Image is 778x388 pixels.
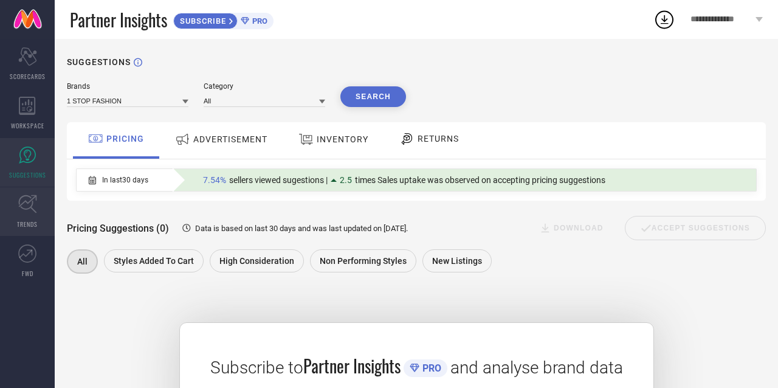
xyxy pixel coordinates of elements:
[77,257,88,266] span: All
[210,358,303,378] span: Subscribe to
[114,256,194,266] span: Styles Added To Cart
[204,82,325,91] div: Category
[653,9,675,30] div: Open download list
[320,256,407,266] span: Non Performing Styles
[195,224,408,233] span: Data is based on last 30 days and was last updated on [DATE] .
[67,82,188,91] div: Brands
[10,72,46,81] span: SCORECARDS
[249,16,267,26] span: PRO
[418,134,459,144] span: RETURNS
[70,7,167,32] span: Partner Insights
[102,176,148,184] span: In last 30 days
[419,362,441,374] span: PRO
[203,175,226,185] span: 7.54%
[193,134,267,144] span: ADVERTISEMENT
[9,170,46,179] span: SUGGESTIONS
[355,175,605,185] span: times Sales uptake was observed on accepting pricing suggestions
[625,216,766,240] div: Accept Suggestions
[67,223,169,234] span: Pricing Suggestions (0)
[340,175,352,185] span: 2.5
[432,256,482,266] span: New Listings
[106,134,144,144] span: PRICING
[340,86,406,107] button: Search
[17,220,38,229] span: TRENDS
[303,353,401,378] span: Partner Insights
[317,134,368,144] span: INVENTORY
[197,172,611,188] div: Percentage of sellers who have viewed suggestions for the current Insight Type
[67,57,131,67] h1: SUGGESTIONS
[173,10,274,29] a: SUBSCRIBEPRO
[11,121,44,130] span: WORKSPACE
[219,256,294,266] span: High Consideration
[174,16,229,26] span: SUBSCRIBE
[22,269,33,278] span: FWD
[450,358,623,378] span: and analyse brand data
[229,175,328,185] span: sellers viewed sugestions |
